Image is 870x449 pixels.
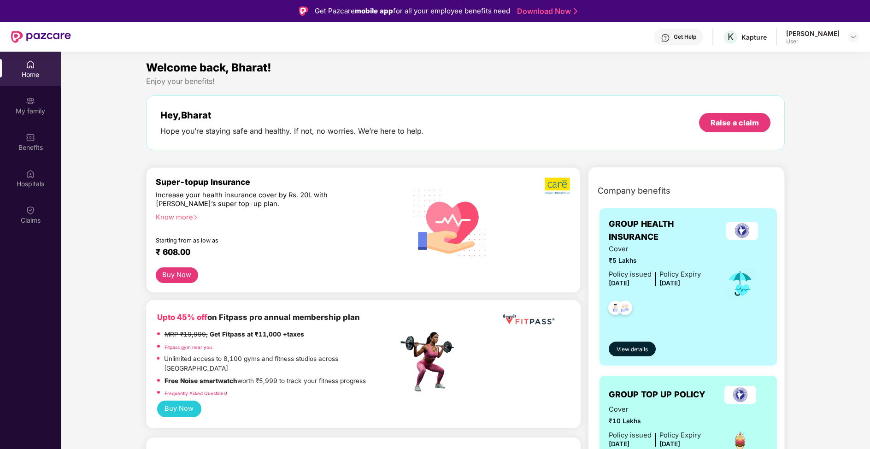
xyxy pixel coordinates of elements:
div: Raise a claim [711,118,759,128]
span: ₹5 Lakhs [609,256,701,266]
p: worth ₹5,999 to track your fitness progress [165,376,366,386]
span: GROUP HEALTH INSURANCE [609,218,717,244]
span: [DATE] [609,440,629,448]
strong: Free Noise smartwatch [165,377,237,384]
span: right [193,215,198,220]
img: insurerLogo [726,222,758,240]
div: Enjoy your benefits! [146,77,785,86]
img: svg+xml;base64,PHN2ZyBpZD0iSG9zcGl0YWxzIiB4bWxucz0iaHR0cDovL3d3dy53My5vcmcvMjAwMC9zdmciIHdpZHRoPS... [26,169,35,178]
strong: Get Fitpass at ₹11,000 +taxes [210,331,304,338]
div: Policy Expiry [659,269,701,280]
img: insurerLogo [724,386,756,404]
a: Fitpass gym near you [165,344,212,350]
span: [DATE] [659,440,680,448]
a: Download Now [517,6,575,16]
img: svg+xml;base64,PHN2ZyB4bWxucz0iaHR0cDovL3d3dy53My5vcmcvMjAwMC9zdmciIHdpZHRoPSI0OC45NDMiIGhlaWdodD... [604,298,627,320]
span: Company benefits [598,184,670,197]
span: [DATE] [659,279,680,287]
img: Stroke [574,6,577,16]
img: svg+xml;base64,PHN2ZyBpZD0iQmVuZWZpdHMiIHhtbG5zPSJodHRwOi8vd3d3LnczLm9yZy8yMDAwL3N2ZyIgd2lkdGg9Ij... [26,133,35,142]
del: MRP ₹19,999, [165,331,208,338]
div: Policy issued [609,269,652,280]
button: View details [609,342,655,356]
div: Kapture [741,33,767,41]
div: Hey, Bharat [160,110,424,121]
div: Get Help [674,33,696,41]
b: on Fitpass pro annual membership plan [157,313,360,322]
span: K [728,31,734,42]
a: Frequently Asked Questions! [165,390,227,396]
div: Policy Expiry [659,430,701,441]
img: Logo [299,6,308,16]
button: Buy Now [157,401,201,417]
button: Buy Now [156,267,198,283]
img: svg+xml;base64,PHN2ZyB3aWR0aD0iMjAiIGhlaWdodD0iMjAiIHZpZXdCb3g9IjAgMCAyMCAyMCIgZmlsbD0ibm9uZSIgeG... [26,96,35,106]
div: Increase your health insurance cover by Rs. 20L with [PERSON_NAME]’s super top-up plan. [156,191,359,209]
img: New Pazcare Logo [11,31,71,43]
span: View details [617,345,648,354]
span: [DATE] [609,279,629,287]
span: ₹10 Lakhs [609,416,701,426]
img: b5dec4f62d2307b9de63beb79f102df3.png [545,177,571,195]
div: User [786,38,840,45]
img: svg+xml;base64,PHN2ZyBpZD0iQ2xhaW0iIHhtbG5zPSJodHRwOi8vd3d3LnczLm9yZy8yMDAwL3N2ZyIgd2lkdGg9IjIwIi... [26,206,35,215]
span: Cover [609,404,701,415]
img: svg+xml;base64,PHN2ZyBpZD0iSGVscC0zMngzMiIgeG1sbnM9Imh0dHA6Ly93d3cudzMub3JnLzIwMDAvc3ZnIiB3aWR0aD... [661,33,670,42]
div: [PERSON_NAME] [786,29,840,38]
img: svg+xml;base64,PHN2ZyB4bWxucz0iaHR0cDovL3d3dy53My5vcmcvMjAwMC9zdmciIHdpZHRoPSI0OC45NDMiIGhlaWdodD... [614,298,636,320]
div: Hope you’re staying safe and healthy. If not, no worries. We’re here to help. [160,126,424,136]
b: Upto 45% off [157,313,207,322]
img: svg+xml;base64,PHN2ZyBpZD0iSG9tZSIgeG1sbnM9Imh0dHA6Ly93d3cudzMub3JnLzIwMDAvc3ZnIiB3aWR0aD0iMjAiIG... [26,60,35,69]
div: Starting from as low as [156,237,359,243]
img: svg+xml;base64,PHN2ZyBpZD0iRHJvcGRvd24tMzJ4MzIiIHhtbG5zPSJodHRwOi8vd3d3LnczLm9yZy8yMDAwL3N2ZyIgd2... [850,33,857,41]
div: Know more [156,213,393,219]
img: fppp.png [501,311,556,328]
img: svg+xml;base64,PHN2ZyB4bWxucz0iaHR0cDovL3d3dy53My5vcmcvMjAwMC9zdmciIHhtbG5zOnhsaW5rPSJodHRwOi8vd3... [406,177,494,267]
span: Cover [609,244,701,254]
div: Get Pazcare for all your employee benefits need [315,6,510,17]
span: Welcome back, Bharat! [146,61,271,74]
strong: mobile app [355,6,393,15]
div: Policy issued [609,430,652,441]
img: fpp.png [398,330,462,394]
div: Super-topup Insurance [156,177,398,187]
span: GROUP TOP UP POLICY [609,388,705,401]
p: Unlimited access to 8,100 gyms and fitness studios across [GEOGRAPHIC_DATA] [164,354,398,374]
img: icon [725,268,755,299]
div: ₹ 608.00 [156,247,389,258]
